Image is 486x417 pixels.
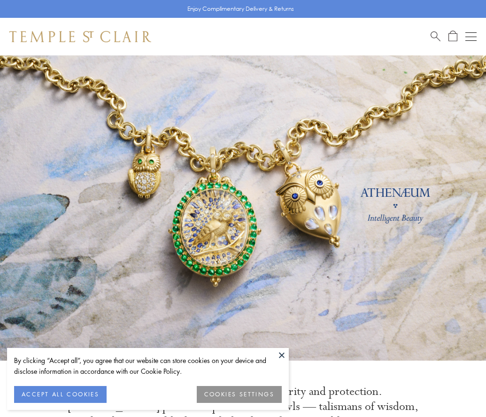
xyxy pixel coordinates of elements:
[431,31,440,42] a: Search
[14,355,282,377] div: By clicking “Accept all”, you agree that our website can store cookies on your device and disclos...
[197,386,282,403] button: COOKIES SETTINGS
[187,4,294,14] p: Enjoy Complimentary Delivery & Returns
[448,31,457,42] a: Open Shopping Bag
[14,386,107,403] button: ACCEPT ALL COOKIES
[465,31,477,42] button: Open navigation
[9,31,151,42] img: Temple St. Clair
